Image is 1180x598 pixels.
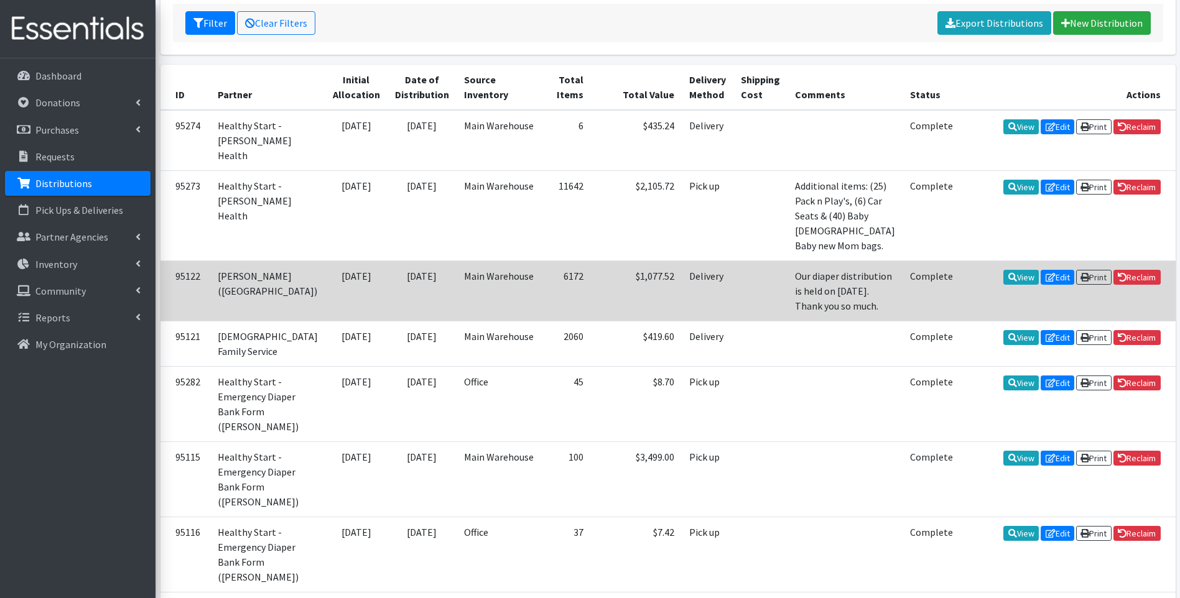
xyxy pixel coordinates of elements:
th: Source Inventory [457,65,546,110]
a: Pick Ups & Deliveries [5,198,151,223]
td: $3,499.00 [591,441,682,517]
a: View [1003,330,1039,345]
a: Dashboard [5,63,151,88]
a: Reclaim [1113,451,1161,466]
td: Main Warehouse [457,321,546,366]
td: 6172 [546,260,591,321]
td: Pick up [682,441,733,517]
td: Complete [903,366,960,441]
td: Delivery [682,321,733,366]
p: Partner Agencies [35,231,108,243]
a: Print [1076,330,1112,345]
td: Office [457,366,546,441]
td: Pick up [682,366,733,441]
td: Delivery [682,110,733,171]
button: Filter [185,11,235,35]
td: 95273 [160,170,210,260]
td: [DATE] [388,517,457,592]
a: Print [1076,526,1112,541]
td: Complete [903,441,960,517]
a: Distributions [5,171,151,196]
a: Print [1076,119,1112,134]
td: $1,077.52 [591,260,682,321]
td: [DATE] [325,170,388,260]
td: [DATE] [325,110,388,171]
th: Comments [787,65,903,110]
td: Complete [903,321,960,366]
a: Reclaim [1113,526,1161,541]
td: [DATE] [325,366,388,441]
img: HumanEssentials [5,8,151,50]
td: 95282 [160,366,210,441]
th: Delivery Method [682,65,733,110]
td: Delivery [682,260,733,321]
a: My Organization [5,332,151,357]
a: Reclaim [1113,375,1161,390]
a: New Distribution [1053,11,1151,35]
th: Shipping Cost [733,65,787,110]
p: Community [35,285,86,297]
a: Inventory [5,252,151,277]
td: [DEMOGRAPHIC_DATA] Family Service [210,321,325,366]
td: [DATE] [388,110,457,171]
th: Date of Distribution [388,65,457,110]
a: Reclaim [1113,270,1161,285]
p: Donations [35,96,80,109]
td: 11642 [546,170,591,260]
a: View [1003,180,1039,195]
td: Healthy Start - Emergency Diaper Bank Form ([PERSON_NAME]) [210,517,325,592]
a: Edit [1041,270,1074,285]
th: ID [160,65,210,110]
a: Edit [1041,180,1074,195]
td: Main Warehouse [457,170,546,260]
a: Edit [1041,119,1074,134]
td: [DATE] [388,260,457,321]
p: Reports [35,311,70,324]
p: Requests [35,150,75,163]
td: 95115 [160,441,210,517]
td: [DATE] [325,321,388,366]
a: Reclaim [1113,119,1161,134]
td: 2060 [546,321,591,366]
th: Total Value [591,65,682,110]
td: Main Warehouse [457,110,546,171]
td: Complete [903,260,960,321]
a: Print [1076,375,1112,390]
a: Print [1076,180,1112,195]
p: Pick Ups & Deliveries [35,204,123,216]
a: Requests [5,144,151,169]
p: Distributions [35,177,92,190]
td: Our diaper distribution is held on [DATE]. Thank you so much. [787,260,903,321]
td: $435.24 [591,110,682,171]
td: Complete [903,110,960,171]
td: [DATE] [388,321,457,366]
p: My Organization [35,338,106,351]
p: Dashboard [35,70,81,82]
td: $2,105.72 [591,170,682,260]
td: [DATE] [388,366,457,441]
td: $419.60 [591,321,682,366]
td: [DATE] [325,441,388,517]
a: Edit [1041,451,1074,466]
td: Complete [903,170,960,260]
th: Total Items [546,65,591,110]
a: Edit [1041,330,1074,345]
a: View [1003,119,1039,134]
a: View [1003,270,1039,285]
a: View [1003,451,1039,466]
td: [DATE] [388,441,457,517]
td: [DATE] [325,517,388,592]
th: Status [903,65,960,110]
a: Edit [1041,375,1074,390]
td: Pick up [682,170,733,260]
a: Reclaim [1113,330,1161,345]
th: Initial Allocation [325,65,388,110]
a: View [1003,375,1039,390]
a: Donations [5,90,151,115]
a: Clear Filters [237,11,315,35]
a: Edit [1041,526,1074,541]
a: Reports [5,305,151,330]
td: Complete [903,517,960,592]
td: 45 [546,366,591,441]
td: Healthy Start - Emergency Diaper Bank Form ([PERSON_NAME]) [210,366,325,441]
